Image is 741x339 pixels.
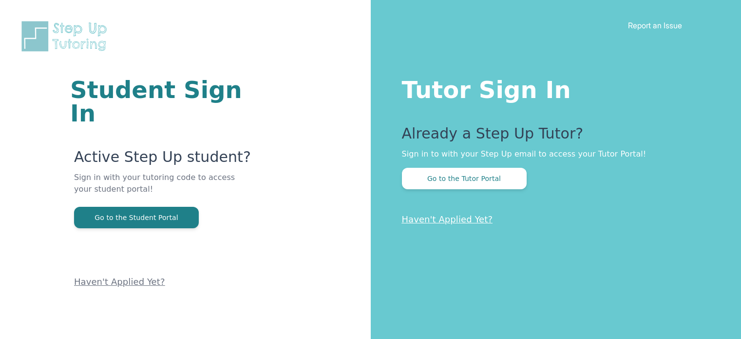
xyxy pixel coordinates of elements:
button: Go to the Student Portal [74,207,199,228]
a: Go to the Tutor Portal [402,174,527,183]
a: Go to the Student Portal [74,213,199,222]
p: Sign in with your tutoring code to access your student portal! [74,172,254,207]
img: Step Up Tutoring horizontal logo [19,20,113,53]
a: Report an Issue [628,20,682,30]
a: Haven't Applied Yet? [402,214,493,224]
p: Already a Step Up Tutor? [402,125,703,148]
h1: Student Sign In [70,78,254,125]
p: Active Step Up student? [74,148,254,172]
p: Sign in to with your Step Up email to access your Tutor Portal! [402,148,703,160]
h1: Tutor Sign In [402,74,703,101]
a: Haven't Applied Yet? [74,277,165,287]
button: Go to the Tutor Portal [402,168,527,189]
